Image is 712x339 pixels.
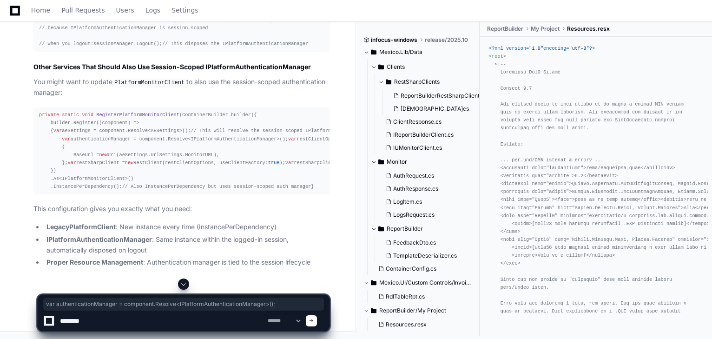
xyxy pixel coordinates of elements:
span: // But both platformClient1 and platformClient2 will share the SAME IPlatformAuthenticationManage... [237,17,543,23]
span: AuthRequest.cs [393,172,434,179]
svg: Directory [378,223,384,234]
span: < > [489,53,506,59]
li: : New instance every time (InstancePerDependency) [44,222,330,233]
span: ReportBuilderRestSharpClient.cs [401,92,487,100]
button: Clients [371,60,480,74]
span: <?xml version= encoding= ?> [489,46,595,51]
span: ContainerBuilder builder [182,112,251,118]
button: Monitor [371,154,480,169]
span: ReportBuilder [387,225,423,233]
li: : Authentication manager is tied to the session lifecycle [44,257,330,268]
span: // Also InstancePerDependency but uses session-scoped auth manager [122,184,311,189]
code: PlatformMonitorClient [112,79,186,87]
span: "utf-8" [569,46,589,51]
span: Home [31,7,50,13]
button: AuthRequest.cs [382,169,475,182]
button: Mexico.UI/Custom Controls/Invoicing [363,275,473,290]
span: [DEMOGRAPHIC_DATA]cs [401,105,469,113]
span: // This disposes the IPlatformAuthenticationManager [162,41,308,47]
span: var [39,17,47,23]
span: Pull Requests [61,7,105,13]
button: LogItem.cs [382,195,475,208]
strong: Proper Resource Management [46,258,143,266]
span: Settings [171,7,198,13]
svg: Directory [371,47,376,58]
span: // When you logout: [39,41,93,47]
strong: LegacyPlatformClient [46,223,116,231]
button: IReportBuilderClient.cs [382,128,482,141]
button: LogsRequest.cs [382,208,475,221]
span: var [62,136,70,142]
li: : Same instance within the logged-in session, automatically disposed on logout [44,234,330,256]
span: Users [116,7,134,13]
span: new [125,160,133,166]
span: var [53,128,62,133]
span: Resources.resx [567,25,610,33]
p: You might want to update to also use the session-scoped authentication manager: [33,77,330,98]
span: var [288,136,297,142]
span: FeedbackDto.cs [393,239,436,246]
svg: Directory [378,156,384,167]
span: root [492,53,503,59]
span: var [68,160,76,166]
h2: Other Services That Should Also Use Session-Scoped IPlatformAuthenticationManager [33,62,330,72]
button: RestSharpClients [378,74,488,89]
span: // This will resolve the session-scoped IPlatformAuthenticationManager [191,128,391,133]
p: This configuration gives you exactly what you need: [33,204,330,214]
span: Clients [387,63,405,71]
span: TemplateDeserializer.cs [393,252,457,259]
span: static [62,112,79,118]
span: ClientResponse.cs [393,118,442,126]
div: { builder.Register((component) => { aeSettings = component.Resolve<AESettings>(); authenticationM... [39,111,324,191]
button: [DEMOGRAPHIC_DATA]cs [389,102,487,115]
span: IReportBuilderClient.cs [393,131,454,139]
span: new [99,152,107,158]
button: IUMonitorClient.cs [382,141,482,154]
span: Mexico.Lib/Data [379,48,422,56]
span: RestSharpClients [394,78,440,86]
span: AuthResponse.cs [393,185,438,193]
span: true [268,160,280,166]
span: LogsRequest.cs [393,211,435,219]
span: RegisterPlatformMonitorClient [96,112,179,118]
button: ReportBuilder [371,221,480,236]
span: infocus-windows [371,36,417,44]
button: ClientResponse.cs [382,115,482,128]
svg: Directory [378,61,384,73]
span: ContainerConfig.cs [386,265,436,273]
span: void [82,112,93,118]
span: var [285,160,294,166]
span: release/2025.10 [425,36,468,44]
strong: IPlatformAuthenticationManager [46,235,152,243]
span: ReportBuilder [487,25,523,33]
button: TemplateDeserializer.cs [382,249,475,262]
span: // because IPlatformAuthenticationManager is session-scoped [39,25,208,31]
button: ContainerConfig.cs [375,262,475,275]
span: Monitor [387,158,407,166]
span: ( ) [39,112,254,118]
span: Logs [145,7,160,13]
button: AuthResponse.cs [382,182,475,195]
span: private [39,112,59,118]
svg: Directory [371,277,376,288]
span: var authenticationManager = component.Resolve<IPlatformAuthenticationManager>(); [46,300,321,308]
span: "1.0" [529,46,543,51]
button: Mexico.Lib/Data [363,45,473,60]
button: ReportBuilderRestSharpClient.cs [389,89,487,102]
span: My Project [531,25,560,33]
svg: Directory [386,76,391,87]
span: LogItem.cs [393,198,422,206]
button: FeedbackDto.cs [382,236,475,249]
span: IUMonitorClient.cs [393,144,442,152]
